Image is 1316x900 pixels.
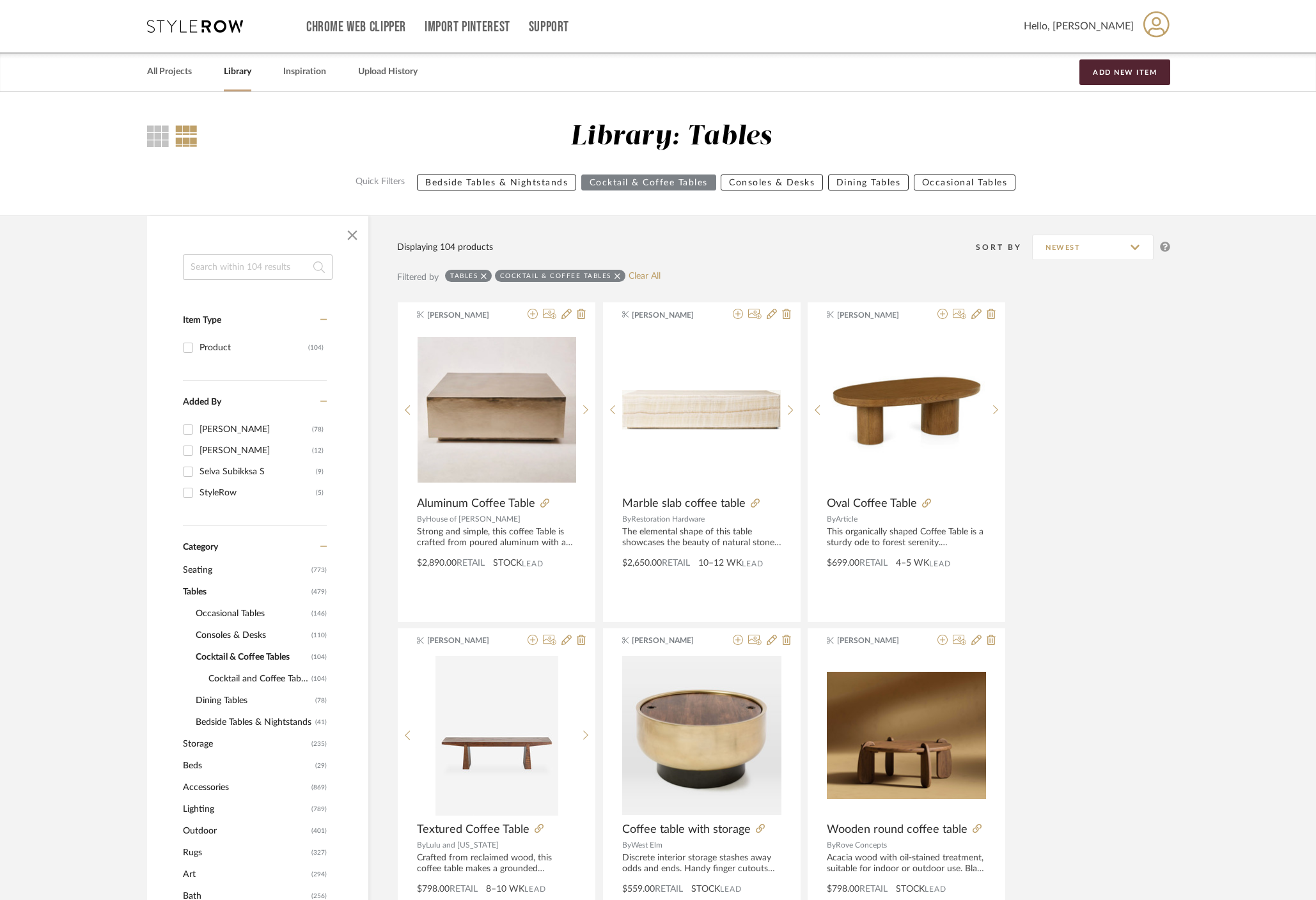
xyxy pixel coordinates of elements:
[224,63,251,81] a: Library
[570,121,772,153] div: Library: Tables
[397,270,439,284] div: Filtered by
[622,527,781,548] div: The elemental shape of this table showcases the beauty of natural stone, rich with the variable c...
[859,885,888,894] span: Retail
[896,883,925,896] span: STOCK
[828,175,909,190] button: Dining Tables
[183,798,308,820] span: Lighting
[315,690,327,711] span: (78)
[622,390,781,430] img: Marble slab coffee table
[311,734,327,754] span: (235)
[631,515,705,523] span: Restoration Hardware
[976,241,1032,254] div: Sort By
[836,515,858,523] span: Article
[859,559,888,568] span: Retail
[183,542,218,553] span: Category
[450,272,478,280] div: Tables
[827,527,986,548] div: This organically shaped Coffee Table is a sturdy ode to forest serenity. Constructed from a combi...
[316,483,324,503] div: (5)
[427,309,508,321] span: [PERSON_NAME]
[522,559,544,568] span: Lead
[720,885,742,894] span: Lead
[306,22,406,33] a: Chrome Web Clipper
[426,841,499,849] span: Lulu and [US_STATE]
[457,559,485,568] span: Retail
[631,841,662,849] span: West Elm
[622,497,746,511] span: Marble slab coffee table
[183,316,221,325] span: Item Type
[311,603,327,624] span: (146)
[200,440,312,461] div: [PERSON_NAME]
[311,669,327,689] span: (104)
[417,559,457,568] span: $2,890.00
[622,841,631,849] span: By
[925,885,946,894] span: Lead
[311,842,327,863] span: (327)
[827,497,917,511] span: Oval Coffee Table
[183,864,308,885] span: Art
[417,853,576,874] div: Crafted from reclaimed wood, this coffee table makes a grounded statement with its bold proportio...
[417,823,529,837] span: Textured Coffee Table
[417,515,426,523] span: By
[312,419,324,440] div: (78)
[427,635,508,646] span: [PERSON_NAME]
[311,560,327,580] span: (773)
[929,559,951,568] span: Lead
[196,625,308,646] span: Consoles & Desks
[836,841,887,849] span: Rove Concepts
[721,175,823,190] button: Consoles & Desks
[417,527,576,548] div: Strong and simple, this coffee Table is crafted from poured aluminum with a textured nickel finis...
[529,22,569,33] a: Support
[397,240,493,254] div: Displaying 104 products
[315,756,327,776] span: (29)
[200,462,316,482] div: Selva Subikksa S
[418,337,576,483] img: Aluminum Coffee Table
[316,462,324,482] div: (9)
[315,712,327,733] span: (41)
[837,635,918,646] span: [PERSON_NAME]
[827,515,836,523] span: By
[581,175,716,190] button: Cocktail & Coffee Tables
[827,853,986,874] div: Acacia wood with oil-stained treatment, suitable for indoor or outdoor use. Black hardware, adjus...
[311,582,327,602] span: (479)
[827,823,967,837] span: Wooden round coffee table
[283,63,326,81] a: Inspiration
[655,885,683,894] span: Retail
[348,175,412,190] label: Quick Filters
[622,885,655,894] span: $559.00
[1079,59,1170,85] button: Add New Item
[311,821,327,841] span: (401)
[183,398,221,407] span: Added By
[200,483,316,503] div: StyleRow
[311,777,327,798] span: (869)
[183,820,308,842] span: Outdoor
[312,440,324,461] div: (12)
[691,883,720,896] span: STOCK
[196,690,312,711] span: Dining Tables
[200,337,308,358] div: Product
[340,222,365,248] button: Close
[200,419,312,440] div: [PERSON_NAME]
[914,175,1016,190] button: Occasional Tables
[622,515,631,523] span: By
[183,842,308,864] span: Rugs
[183,254,333,280] input: Search within 104 results
[450,885,478,894] span: Retail
[183,733,308,755] span: Storage
[196,646,308,668] span: Cocktail & Coffee Tables
[837,309,918,321] span: [PERSON_NAME]
[524,885,546,894] span: Lead
[622,853,781,874] div: Discrete interior storage stashes away odds and ends. Handy finger cutouts for easy lifting. Mang...
[196,711,312,733] span: Bedside Tables & Nightstands
[742,559,764,568] span: Lead
[147,63,192,81] a: All Projects
[827,672,986,799] img: Wooden round coffee table
[311,647,327,667] span: (104)
[426,515,521,523] span: House of [PERSON_NAME]
[417,497,535,511] span: Aluminum Coffee Table
[622,656,781,815] img: Coffee table with storage
[632,309,712,321] span: [PERSON_NAME]
[183,755,312,777] span: Beds
[311,625,327,646] span: (110)
[435,656,558,816] img: Textured Coffee Table
[662,559,690,568] span: Retail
